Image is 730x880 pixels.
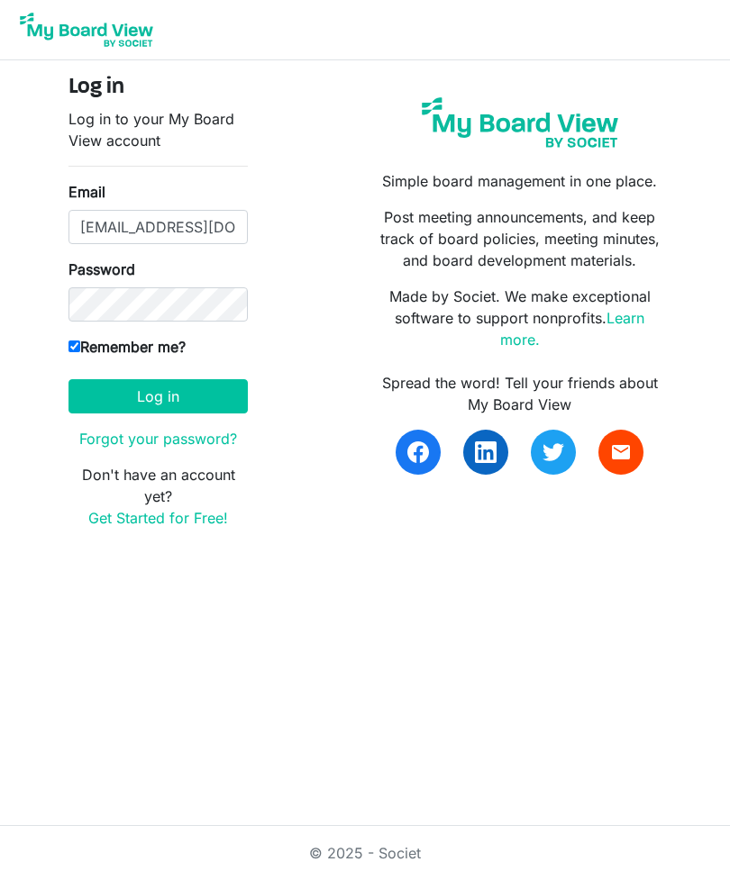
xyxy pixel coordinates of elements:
label: Remember me? [68,336,186,358]
span: email [610,441,632,463]
p: Don't have an account yet? [68,464,248,529]
p: Log in to your My Board View account [68,108,248,151]
img: My Board View Logo [14,7,159,52]
a: Learn more. [500,309,645,349]
p: Post meeting announcements, and keep track of board policies, meeting minutes, and board developm... [379,206,662,271]
img: twitter.svg [543,441,564,463]
button: Log in [68,379,248,413]
div: Spread the word! Tell your friends about My Board View [379,372,662,415]
img: linkedin.svg [475,441,497,463]
img: facebook.svg [407,441,429,463]
p: Made by Societ. We make exceptional software to support nonprofits. [379,286,662,350]
img: my-board-view-societ.svg [414,89,626,156]
input: Remember me? [68,340,80,352]
a: Get Started for Free! [88,509,228,527]
label: Email [68,181,105,203]
p: Simple board management in one place. [379,170,662,192]
a: Forgot your password? [79,430,237,448]
label: Password [68,259,135,280]
h4: Log in [68,75,248,101]
a: email [598,430,643,475]
a: © 2025 - Societ [309,844,421,862]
